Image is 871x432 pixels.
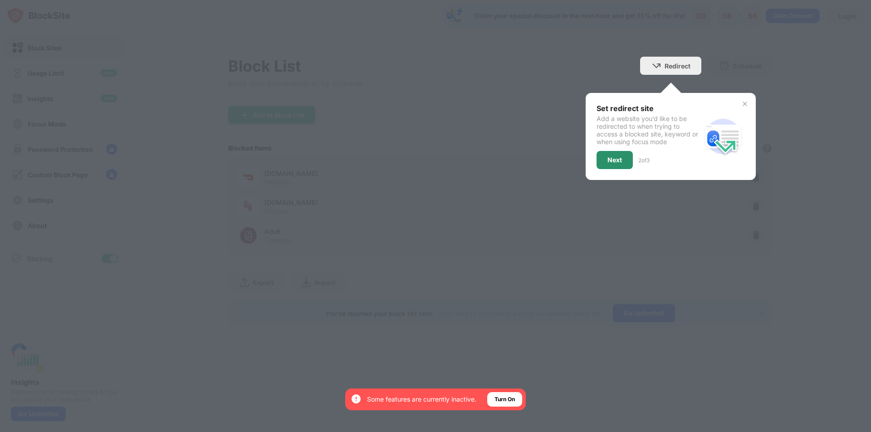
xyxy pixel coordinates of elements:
div: Set redirect site [597,104,701,113]
div: Redirect [665,62,690,70]
div: Next [607,156,622,164]
div: 2 of 3 [638,157,650,164]
img: error-circle-white.svg [351,393,362,404]
img: x-button.svg [741,100,749,107]
div: Some features are currently inactive. [367,395,476,404]
div: Add a website you’d like to be redirected to when trying to access a blocked site, keyword or whe... [597,115,701,146]
img: redirect.svg [701,115,745,158]
div: Turn On [494,395,515,404]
